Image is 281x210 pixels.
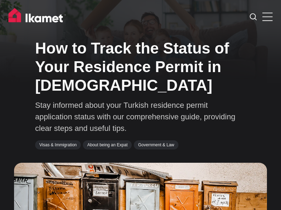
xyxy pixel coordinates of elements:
a: About being an Expat [83,140,132,149]
a: Visas & Immigration [35,140,81,149]
img: Ikamet home [8,8,66,26]
a: Government & Law [134,140,178,149]
h1: How to Track the Status of Your Residence Permit in [DEMOGRAPHIC_DATA] [35,39,246,94]
p: Stay informed about your Turkish residence permit application status with our comprehensive guide... [35,99,246,134]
